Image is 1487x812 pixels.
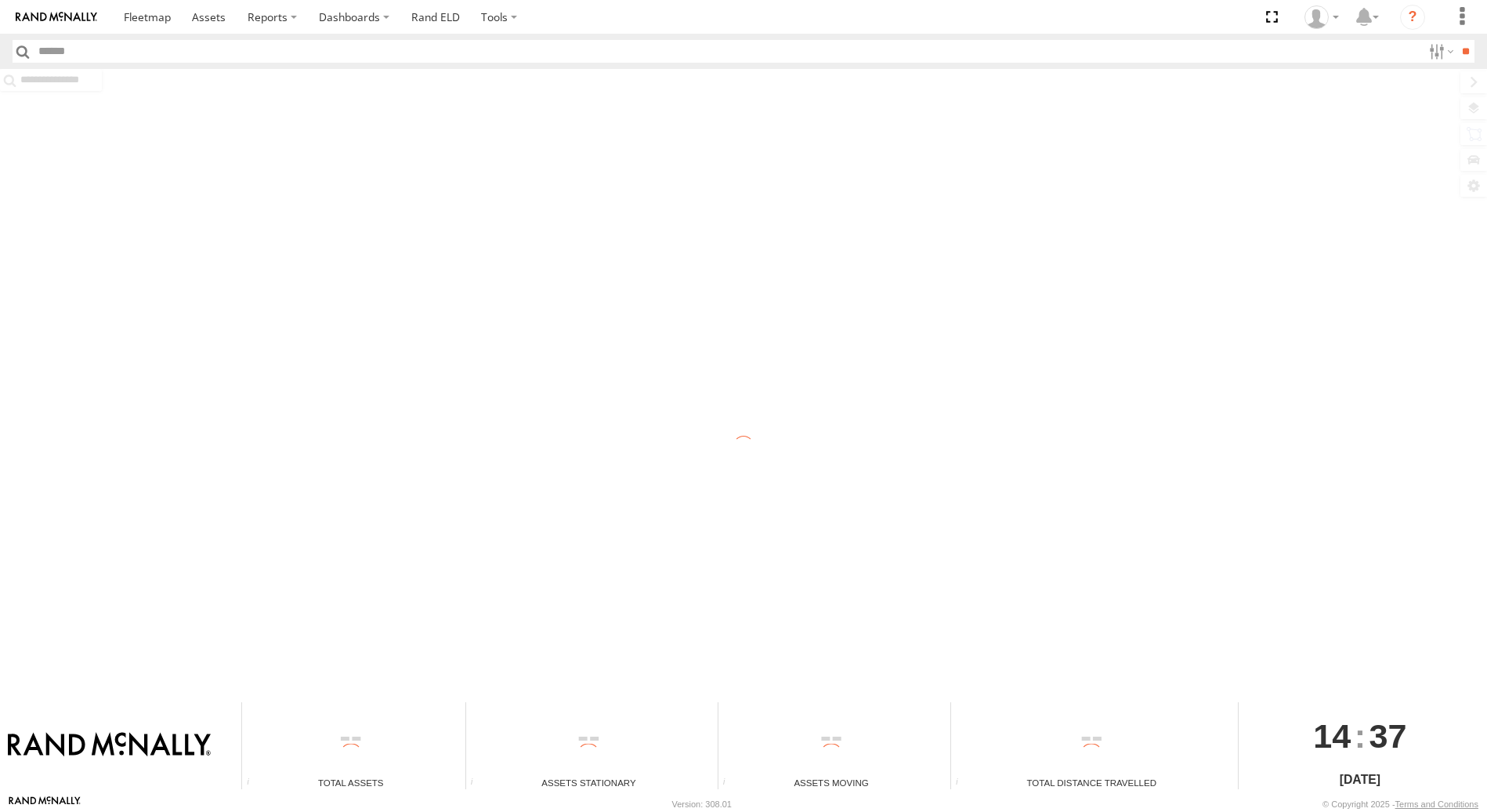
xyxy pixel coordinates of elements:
img: Rand McNally [8,732,211,759]
div: Total number of assets current stationary. [466,778,490,789]
div: Assets Moving [718,776,945,789]
div: Total number of assets current in transit. [718,778,742,789]
div: Total distance travelled by all assets within specified date range and applied filters [951,778,975,789]
div: Total number of Enabled Assets [242,778,266,789]
div: : [1239,702,1482,770]
div: Assets Stationary [466,776,712,789]
div: Gene Roberts [1299,5,1344,29]
i: ? [1400,5,1425,30]
a: Terms and Conditions [1395,799,1478,809]
div: Version: 308.01 [672,799,732,809]
span: 37 [1369,702,1406,770]
div: © Copyright 2025 - [1322,799,1478,809]
label: Search Filter Options [1423,40,1456,63]
div: Total Assets [242,776,459,789]
div: [DATE] [1239,770,1482,789]
a: Visit our Website [9,796,81,812]
span: 14 [1313,702,1351,770]
img: rand-logo.svg [16,12,97,23]
div: Total Distance Travelled [951,776,1232,789]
